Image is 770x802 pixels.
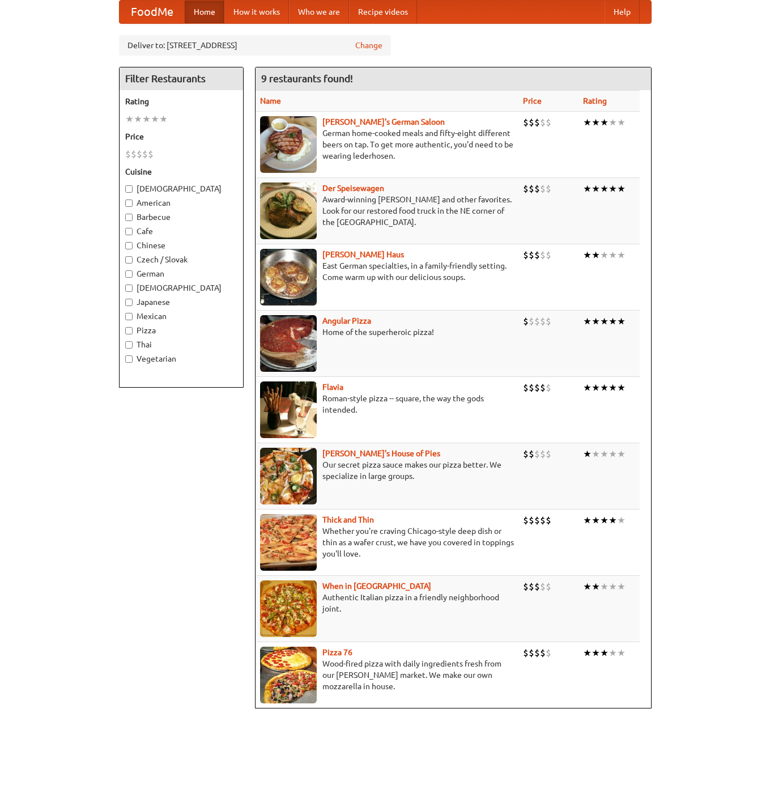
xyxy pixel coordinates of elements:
img: luigis.jpg [260,448,317,504]
li: $ [540,183,546,195]
li: ★ [600,580,609,593]
li: ★ [609,249,617,261]
li: $ [540,514,546,527]
li: ★ [609,448,617,460]
input: Vegetarian [125,355,133,363]
a: Name [260,96,281,105]
img: flavia.jpg [260,381,317,438]
li: $ [523,580,529,593]
a: Pizza 76 [322,648,352,657]
label: Vegetarian [125,353,237,364]
p: Our secret pizza sauce makes our pizza better. We specialize in large groups. [260,459,514,482]
li: $ [546,514,551,527]
li: ★ [592,183,600,195]
li: $ [546,116,551,129]
li: $ [534,448,540,460]
label: Thai [125,339,237,350]
li: ★ [617,647,626,659]
li: ★ [617,315,626,328]
li: ★ [600,183,609,195]
a: Der Speisewagen [322,184,384,193]
li: ★ [617,448,626,460]
li: ★ [600,116,609,129]
li: ★ [600,315,609,328]
li: ★ [125,113,134,125]
label: Cafe [125,226,237,237]
li: ★ [600,249,609,261]
li: ★ [600,514,609,527]
li: $ [546,381,551,394]
li: $ [540,381,546,394]
img: angular.jpg [260,315,317,372]
label: German [125,268,237,279]
label: [DEMOGRAPHIC_DATA] [125,183,237,194]
li: $ [137,148,142,160]
li: ★ [583,249,592,261]
a: How it works [224,1,289,23]
li: ★ [609,183,617,195]
input: Mexican [125,313,133,320]
li: ★ [583,448,592,460]
li: ★ [583,183,592,195]
label: [DEMOGRAPHIC_DATA] [125,282,237,294]
li: ★ [592,315,600,328]
li: ★ [592,514,600,527]
li: $ [534,647,540,659]
li: $ [534,580,540,593]
li: ★ [583,647,592,659]
li: ★ [592,381,600,394]
li: $ [142,148,148,160]
li: ★ [609,647,617,659]
li: $ [131,148,137,160]
img: kohlhaus.jpg [260,249,317,305]
li: ★ [159,113,168,125]
input: Japanese [125,299,133,306]
b: Flavia [322,383,343,392]
li: ★ [583,116,592,129]
li: $ [540,647,546,659]
li: $ [529,116,534,129]
img: wheninrome.jpg [260,580,317,637]
p: Home of the superheroic pizza! [260,326,514,338]
a: [PERSON_NAME] Haus [322,250,404,259]
li: ★ [617,116,626,129]
li: $ [540,249,546,261]
li: ★ [134,113,142,125]
li: ★ [609,116,617,129]
li: $ [523,514,529,527]
label: Czech / Slovak [125,254,237,265]
li: ★ [583,580,592,593]
li: ★ [609,580,617,593]
p: Award-winning [PERSON_NAME] and other favorites. Look for our restored food truck in the NE corne... [260,194,514,228]
a: Price [523,96,542,105]
li: ★ [592,249,600,261]
div: Deliver to: [STREET_ADDRESS] [119,35,391,56]
a: Angular Pizza [322,316,371,325]
li: ★ [142,113,151,125]
a: Change [355,40,382,51]
label: Barbecue [125,211,237,223]
li: $ [546,183,551,195]
a: When in [GEOGRAPHIC_DATA] [322,582,431,591]
li: $ [529,315,534,328]
a: Help [605,1,640,23]
input: Barbecue [125,214,133,221]
li: $ [540,315,546,328]
li: ★ [583,315,592,328]
li: ★ [592,116,600,129]
li: $ [529,249,534,261]
li: $ [529,647,534,659]
input: [DEMOGRAPHIC_DATA] [125,185,133,193]
a: Thick and Thin [322,515,374,524]
li: ★ [609,315,617,328]
input: American [125,200,133,207]
li: $ [540,580,546,593]
li: $ [523,249,529,261]
li: $ [546,647,551,659]
li: $ [540,448,546,460]
a: Who we are [289,1,349,23]
li: ★ [592,580,600,593]
li: ★ [583,514,592,527]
